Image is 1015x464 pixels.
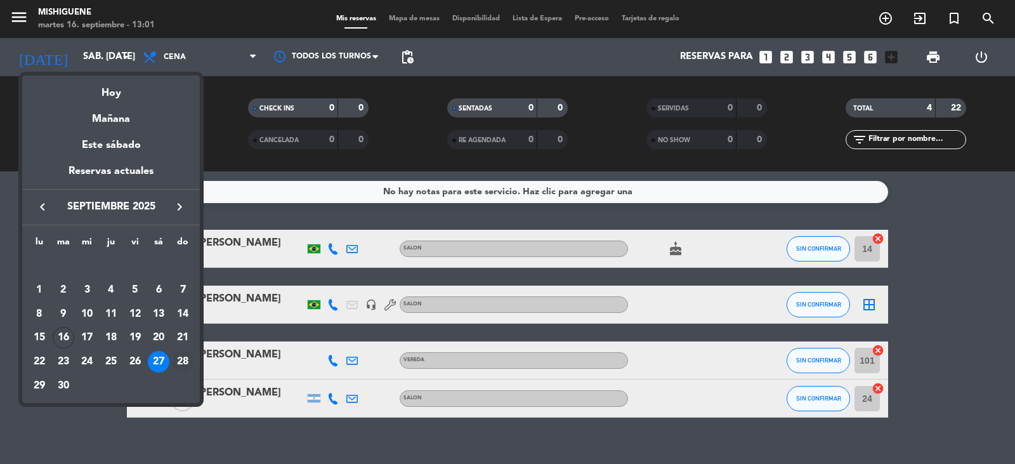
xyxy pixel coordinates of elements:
div: 16 [53,327,74,348]
td: 23 de septiembre de 2025 [51,350,75,374]
td: 30 de septiembre de 2025 [51,374,75,398]
th: miércoles [75,235,99,255]
div: 17 [76,327,98,348]
div: 20 [148,327,169,348]
div: 9 [53,303,74,325]
td: 4 de septiembre de 2025 [99,278,123,302]
div: 8 [29,303,50,325]
div: 11 [100,303,122,325]
div: 30 [53,375,74,397]
td: 8 de septiembre de 2025 [27,302,51,326]
td: 1 de septiembre de 2025 [27,278,51,302]
th: viernes [123,235,147,255]
div: 12 [124,303,146,325]
td: 24 de septiembre de 2025 [75,350,99,374]
th: martes [51,235,75,255]
td: 3 de septiembre de 2025 [75,278,99,302]
div: 3 [76,279,98,301]
div: 14 [172,303,193,325]
div: 4 [100,279,122,301]
td: 27 de septiembre de 2025 [147,350,171,374]
td: 19 de septiembre de 2025 [123,326,147,350]
td: 26 de septiembre de 2025 [123,350,147,374]
div: 27 [148,351,169,373]
div: 1 [29,279,50,301]
td: 28 de septiembre de 2025 [171,350,195,374]
div: 6 [148,279,169,301]
div: 28 [172,351,193,373]
div: Este sábado [22,128,200,163]
i: keyboard_arrow_right [172,199,187,215]
div: 2 [53,279,74,301]
td: 16 de septiembre de 2025 [51,326,75,350]
td: 6 de septiembre de 2025 [147,278,171,302]
th: lunes [27,235,51,255]
td: 11 de septiembre de 2025 [99,302,123,326]
td: 21 de septiembre de 2025 [171,326,195,350]
td: 17 de septiembre de 2025 [75,326,99,350]
span: septiembre 2025 [54,199,168,215]
div: 24 [76,351,98,373]
td: 20 de septiembre de 2025 [147,326,171,350]
div: 26 [124,351,146,373]
button: keyboard_arrow_left [31,199,54,215]
td: 15 de septiembre de 2025 [27,326,51,350]
div: 10 [76,303,98,325]
td: 25 de septiembre de 2025 [99,350,123,374]
td: 22 de septiembre de 2025 [27,350,51,374]
div: 22 [29,351,50,373]
i: keyboard_arrow_left [35,199,50,215]
th: domingo [171,235,195,255]
td: 14 de septiembre de 2025 [171,302,195,326]
td: 18 de septiembre de 2025 [99,326,123,350]
div: 13 [148,303,169,325]
div: 7 [172,279,193,301]
td: SEP. [27,254,195,278]
div: Mañana [22,102,200,128]
td: 13 de septiembre de 2025 [147,302,171,326]
div: Hoy [22,76,200,102]
td: 29 de septiembre de 2025 [27,374,51,398]
div: 19 [124,327,146,348]
div: 21 [172,327,193,348]
td: 7 de septiembre de 2025 [171,278,195,302]
div: 25 [100,351,122,373]
div: 18 [100,327,122,348]
div: 15 [29,327,50,348]
div: Reservas actuales [22,163,200,189]
div: 5 [124,279,146,301]
td: 5 de septiembre de 2025 [123,278,147,302]
th: jueves [99,235,123,255]
td: 10 de septiembre de 2025 [75,302,99,326]
th: sábado [147,235,171,255]
td: 9 de septiembre de 2025 [51,302,75,326]
div: 23 [53,351,74,373]
button: keyboard_arrow_right [168,199,191,215]
td: 2 de septiembre de 2025 [51,278,75,302]
td: 12 de septiembre de 2025 [123,302,147,326]
div: 29 [29,375,50,397]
